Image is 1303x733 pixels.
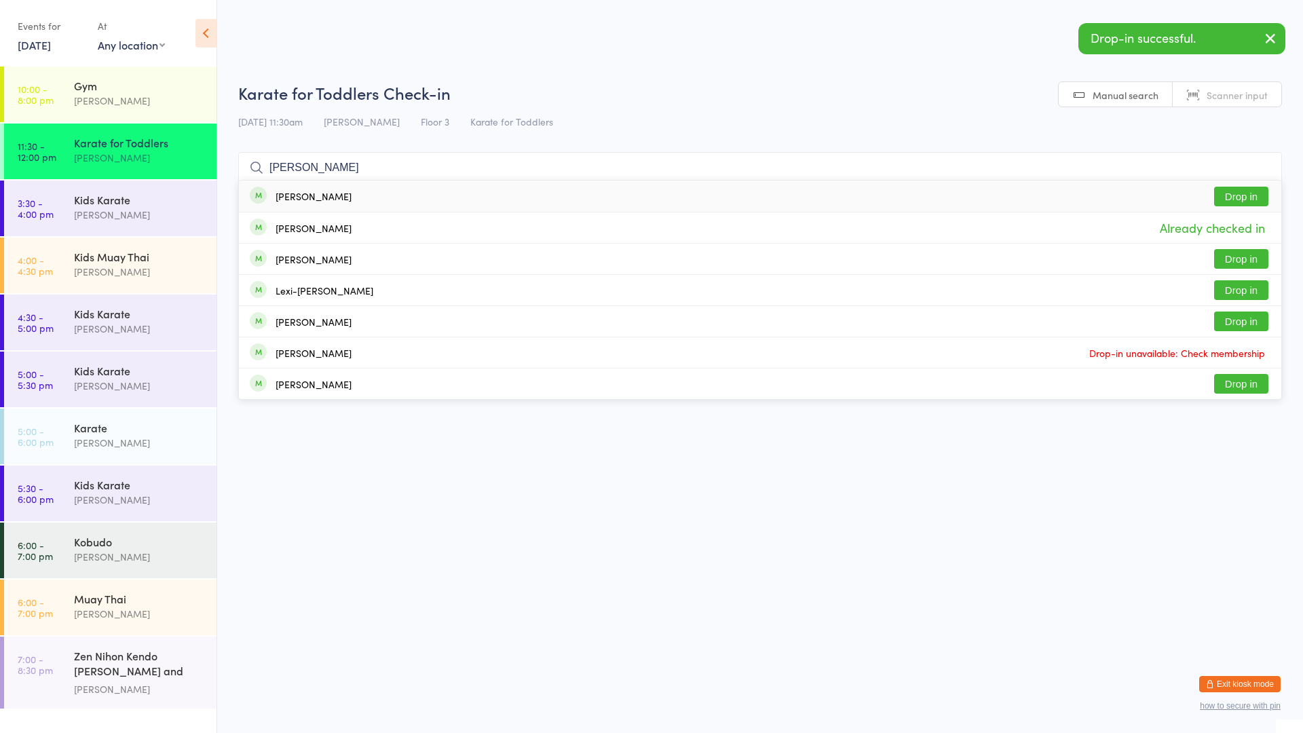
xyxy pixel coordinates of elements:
[74,420,205,435] div: Karate
[4,238,216,293] a: 4:00 -4:30 pmKids Muay Thai[PERSON_NAME]
[238,115,303,128] span: [DATE] 11:30am
[74,306,205,321] div: Kids Karate
[1078,23,1285,54] div: Drop-in successful.
[18,198,54,219] time: 3:30 - 4:00 pm
[1214,249,1268,269] button: Drop in
[276,191,352,202] div: [PERSON_NAME]
[4,124,216,179] a: 11:30 -12:00 pmKarate for Toddlers[PERSON_NAME]
[4,352,216,407] a: 5:00 -5:30 pmKids Karate[PERSON_NAME]
[74,492,205,508] div: [PERSON_NAME]
[276,223,352,233] div: [PERSON_NAME]
[18,369,53,390] time: 5:00 - 5:30 pm
[18,483,54,504] time: 5:30 - 6:00 pm
[276,254,352,265] div: [PERSON_NAME]
[4,466,216,521] a: 5:30 -6:00 pmKids Karate[PERSON_NAME]
[421,115,449,128] span: Floor 3
[18,140,56,162] time: 11:30 - 12:00 pm
[18,312,54,333] time: 4:30 - 5:00 pm
[276,316,352,327] div: [PERSON_NAME]
[276,285,373,296] div: Lexi-[PERSON_NAME]
[18,654,53,675] time: 7:00 - 8:30 pm
[18,37,51,52] a: [DATE]
[324,115,400,128] span: [PERSON_NAME]
[74,681,205,697] div: [PERSON_NAME]
[98,15,165,37] div: At
[74,207,205,223] div: [PERSON_NAME]
[4,523,216,578] a: 6:00 -7:00 pmKobudo[PERSON_NAME]
[1214,312,1268,331] button: Drop in
[18,426,54,447] time: 5:00 - 6:00 pm
[238,81,1282,104] h2: Karate for Toddlers Check-in
[74,321,205,337] div: [PERSON_NAME]
[1086,343,1268,363] span: Drop-in unavailable: Check membership
[1207,88,1268,102] span: Scanner input
[74,249,205,264] div: Kids Muay Thai
[18,540,53,561] time: 6:00 - 7:00 pm
[18,15,84,37] div: Events for
[74,591,205,606] div: Muay Thai
[74,606,205,622] div: [PERSON_NAME]
[4,580,216,635] a: 6:00 -7:00 pmMuay Thai[PERSON_NAME]
[18,83,54,105] time: 10:00 - 8:00 pm
[74,435,205,451] div: [PERSON_NAME]
[74,648,205,681] div: Zen Nihon Kendo [PERSON_NAME] and Jodo
[1200,701,1281,711] button: how to secure with pin
[74,549,205,565] div: [PERSON_NAME]
[74,135,205,150] div: Karate for Toddlers
[74,93,205,109] div: [PERSON_NAME]
[238,152,1282,183] input: Search
[276,347,352,358] div: [PERSON_NAME]
[74,378,205,394] div: [PERSON_NAME]
[1199,676,1281,692] button: Exit kiosk mode
[98,37,165,52] div: Any location
[74,264,205,280] div: [PERSON_NAME]
[74,150,205,166] div: [PERSON_NAME]
[74,78,205,93] div: Gym
[470,115,553,128] span: Karate for Toddlers
[1156,216,1268,240] span: Already checked in
[18,597,53,618] time: 6:00 - 7:00 pm
[18,255,53,276] time: 4:00 - 4:30 pm
[276,379,352,390] div: [PERSON_NAME]
[4,295,216,350] a: 4:30 -5:00 pmKids Karate[PERSON_NAME]
[4,181,216,236] a: 3:30 -4:00 pmKids Karate[PERSON_NAME]
[74,477,205,492] div: Kids Karate
[74,534,205,549] div: Kobudo
[4,637,216,709] a: 7:00 -8:30 pmZen Nihon Kendo [PERSON_NAME] and Jodo[PERSON_NAME]
[4,409,216,464] a: 5:00 -6:00 pmKarate[PERSON_NAME]
[4,67,216,122] a: 10:00 -8:00 pmGym[PERSON_NAME]
[1214,280,1268,300] button: Drop in
[74,192,205,207] div: Kids Karate
[1214,374,1268,394] button: Drop in
[1093,88,1158,102] span: Manual search
[1214,187,1268,206] button: Drop in
[74,363,205,378] div: Kids Karate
